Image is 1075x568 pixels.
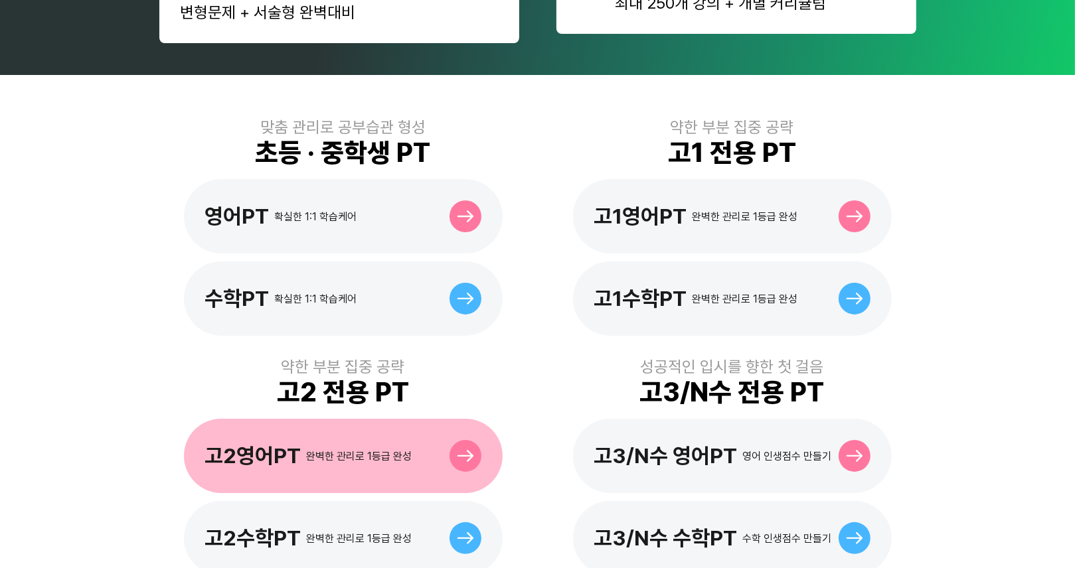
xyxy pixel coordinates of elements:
div: 완벽한 관리로 1등급 완성 [693,210,798,223]
div: 완벽한 관리로 1등급 완성 [307,532,412,545]
div: 초등 · 중학생 PT [256,137,431,169]
div: 고3/N수 영어PT [594,443,738,468]
div: 고1수학PT [594,286,687,311]
div: 약한 부분 집중 공략 [671,117,794,137]
div: 약한 부분 집중 공략 [282,357,405,376]
div: 변형문제 + 서술형 완벽대비 [181,3,498,22]
div: 완벽한 관리로 1등급 완성 [307,450,412,462]
div: 확실한 1:1 학습케어 [275,210,357,223]
div: 고3/N수 수학PT [594,526,738,551]
div: 성공적인 입시를 향한 첫 걸음 [641,357,824,376]
div: 수학 인생점수 만들기 [743,532,832,545]
div: 수학PT [205,286,270,311]
div: 고2영어PT [205,443,301,468]
div: 고1영어PT [594,204,687,229]
div: 맞춤 관리로 공부습관 형성 [260,117,426,137]
div: 고1 전용 PT [668,137,796,169]
div: 고2수학PT [205,526,301,551]
div: 영어PT [205,204,270,229]
div: 영어 인생점수 만들기 [743,450,832,462]
div: 확실한 1:1 학습케어 [275,293,357,305]
div: 완벽한 관리로 1등급 완성 [693,293,798,305]
div: 고3/N수 전용 PT [640,376,825,408]
div: 고2 전용 PT [277,376,409,408]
